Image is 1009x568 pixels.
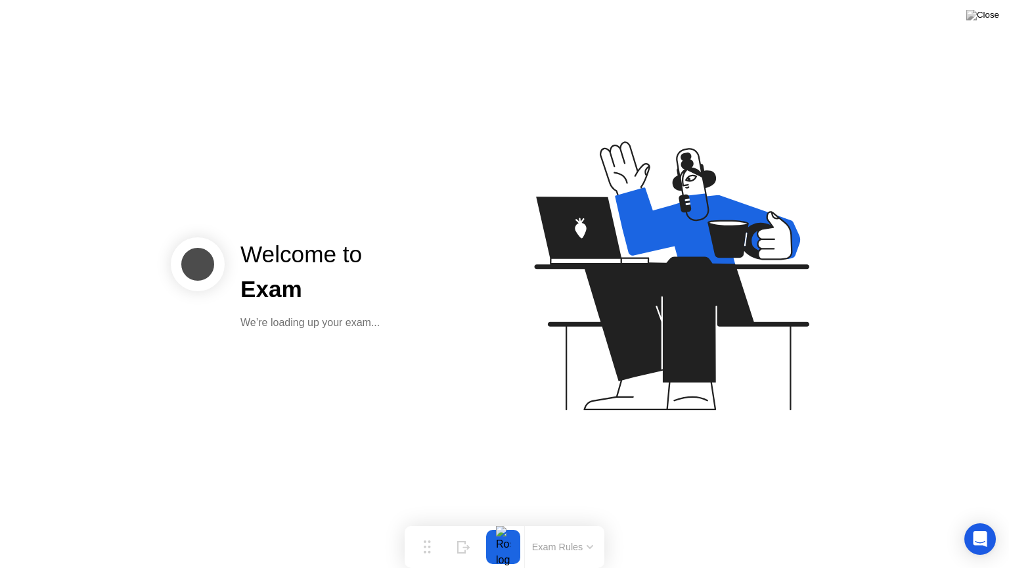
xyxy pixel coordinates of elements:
[240,315,380,331] div: We’re loading up your exam...
[240,272,380,307] div: Exam
[240,237,380,272] div: Welcome to
[966,10,999,20] img: Close
[964,523,996,555] div: Open Intercom Messenger
[528,541,598,553] button: Exam Rules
